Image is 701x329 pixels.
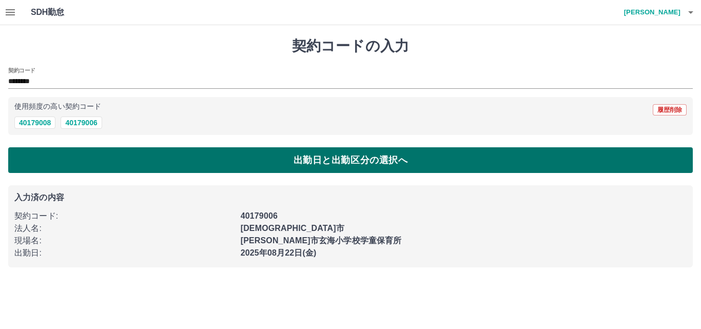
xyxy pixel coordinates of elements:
p: 入力済の内容 [14,193,687,202]
h2: 契約コード [8,66,35,74]
button: 40179006 [61,117,102,129]
p: 法人名 : [14,222,235,235]
h1: 契約コードの入力 [8,37,693,55]
p: 出勤日 : [14,247,235,259]
p: 使用頻度の高い契約コード [14,103,101,110]
b: 2025年08月22日(金) [241,248,317,257]
b: [PERSON_NAME]市玄海小学校学童保育所 [241,236,402,245]
p: 現場名 : [14,235,235,247]
b: 40179006 [241,211,278,220]
button: 40179008 [14,117,55,129]
b: [DEMOGRAPHIC_DATA]市 [241,224,344,233]
button: 出勤日と出勤区分の選択へ [8,147,693,173]
button: 履歴削除 [653,104,687,115]
p: 契約コード : [14,210,235,222]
